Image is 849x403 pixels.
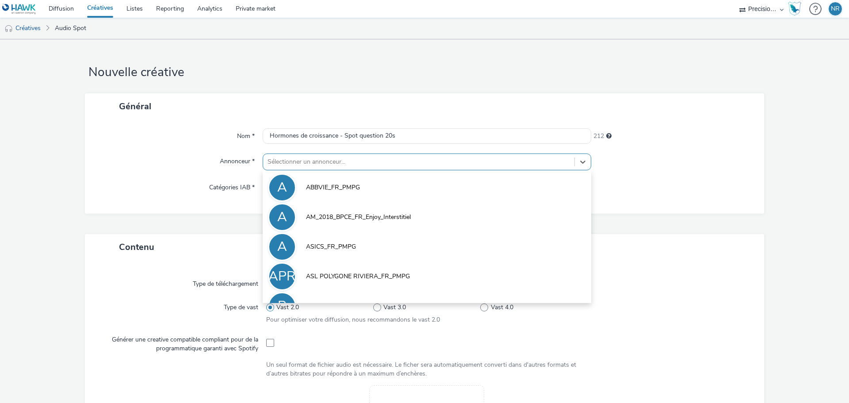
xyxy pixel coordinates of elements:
[216,154,258,166] label: Annonceur *
[831,2,840,15] div: NR
[491,303,513,312] span: Vast 4.0
[788,2,801,16] img: Hawk Academy
[277,205,287,230] div: A
[85,64,764,81] h1: Nouvelle créative
[306,302,364,311] span: BARILLA_FR_PMPG
[119,241,154,253] span: Contenu
[306,272,410,281] span: ASL POLYGONE RIVIERA_FR_PMPG
[788,2,805,16] a: Hawk Academy
[266,315,440,324] span: Pour optimiser votre diffusion, nous recommandons le vast 2.0
[306,213,411,222] span: AM_2018_BPCE_FR_Enjoy_Interstitiel
[2,4,36,15] img: undefined Logo
[233,128,258,141] label: Nom *
[278,294,287,319] div: B
[263,128,591,144] input: Nom
[276,303,299,312] span: Vast 2.0
[306,242,356,251] span: ASICS_FR_PMPG
[220,299,262,312] label: Type de vast
[606,132,612,141] div: 255 caractères maximum
[277,175,287,200] div: A
[50,18,91,39] a: Audio Spot
[4,24,13,33] img: audio
[268,264,296,289] div: APR
[277,234,287,259] div: A
[306,183,360,192] span: ABBVIE_FR_PMPG
[383,303,406,312] span: Vast 3.0
[101,332,262,353] label: Générer une creative compatible compliant pour de la programmatique garanti avec Spotify
[119,100,151,112] span: Général
[266,361,588,379] div: Un seul format de fichier audio est nécessaire. Le ficher sera automatiquement converti dans d'au...
[206,180,258,192] label: Catégories IAB *
[593,132,604,141] span: 212
[189,276,262,288] label: Type de téléchargement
